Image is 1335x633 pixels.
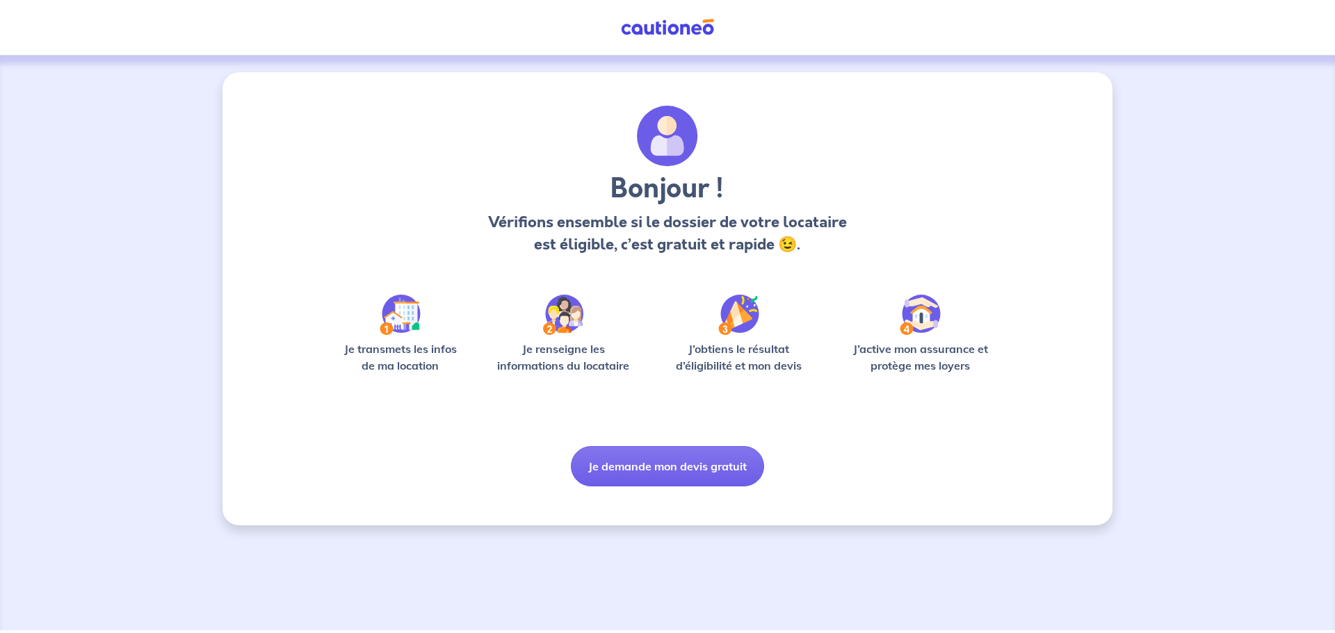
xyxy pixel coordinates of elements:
[484,172,850,206] h3: Bonjour !
[718,295,759,335] img: /static/f3e743aab9439237c3e2196e4328bba9/Step-3.svg
[484,211,850,256] p: Vérifions ensemble si le dossier de votre locataire est éligible, c’est gratuit et rapide 😉.
[334,340,467,374] p: Je transmets les infos de ma location
[637,106,698,167] img: archivate
[661,340,818,374] p: J’obtiens le résultat d’éligibilité et mon devis
[489,340,638,374] p: Je renseigne les informations du locataire
[900,295,941,335] img: /static/bfff1cf634d835d9112899e6a3df1a5d/Step-4.svg
[615,19,720,36] img: Cautioneo
[571,446,764,486] button: Je demande mon devis gratuit
[543,295,583,335] img: /static/c0a346edaed446bb123850d2d04ad552/Step-2.svg
[839,340,1001,374] p: J’active mon assurance et protège mes loyers
[380,295,421,335] img: /static/90a569abe86eec82015bcaae536bd8e6/Step-1.svg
